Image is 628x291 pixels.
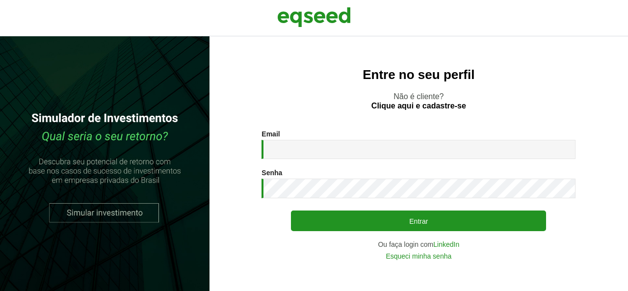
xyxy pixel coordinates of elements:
a: Clique aqui e cadastre-se [371,102,466,110]
label: Senha [262,169,282,176]
h2: Entre no seu perfil [229,68,608,82]
button: Entrar [291,211,546,231]
img: EqSeed Logo [277,5,351,29]
p: Não é cliente? [229,92,608,110]
a: LinkedIn [433,241,459,248]
a: Esqueci minha senha [386,253,451,260]
label: Email [262,131,280,137]
div: Ou faça login com [262,241,576,248]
